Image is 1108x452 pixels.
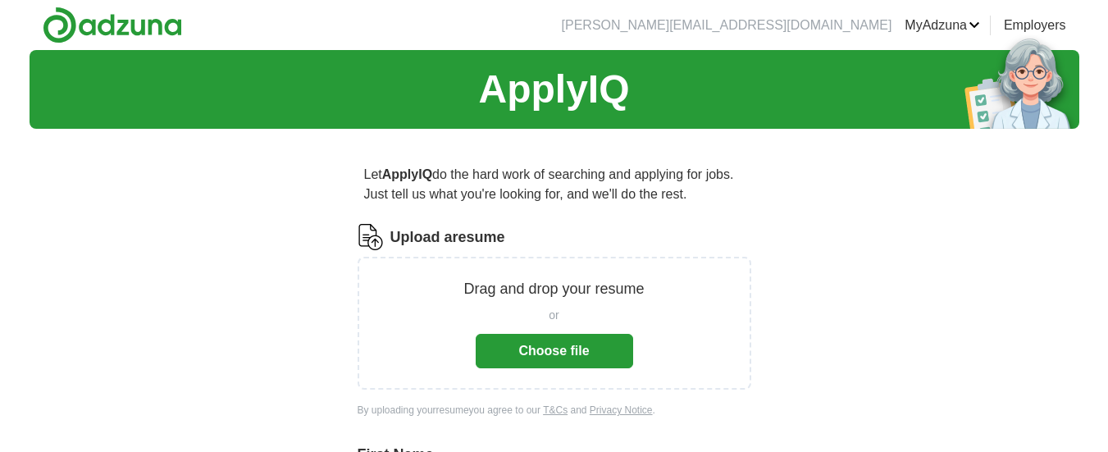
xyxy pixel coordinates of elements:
img: CV Icon [358,224,384,250]
span: or [549,307,559,324]
a: T&Cs [543,404,568,416]
img: Adzuna logo [43,7,182,43]
p: Let do the hard work of searching and applying for jobs. Just tell us what you're looking for, an... [358,158,751,211]
h1: ApplyIQ [478,60,629,119]
div: By uploading your resume you agree to our and . [358,403,751,418]
strong: ApplyIQ [382,167,432,181]
button: Choose file [476,334,633,368]
a: Privacy Notice [590,404,653,416]
li: [PERSON_NAME][EMAIL_ADDRESS][DOMAIN_NAME] [562,16,892,35]
p: Drag and drop your resume [463,278,644,300]
a: Employers [1004,16,1066,35]
label: Upload a resume [390,226,505,249]
a: MyAdzuna [905,16,980,35]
